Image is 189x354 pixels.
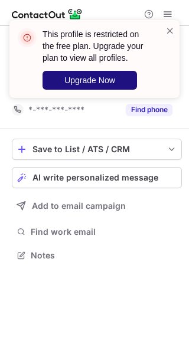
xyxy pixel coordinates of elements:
button: Find work email [12,224,182,240]
img: error [18,28,37,47]
button: Notes [12,247,182,264]
button: save-profile-one-click [12,139,182,160]
header: This profile is restricted on the free plan. Upgrade your plan to view all profiles. [43,28,151,64]
img: ContactOut v5.3.10 [12,7,83,21]
button: Upgrade Now [43,71,137,90]
button: Add to email campaign [12,195,182,217]
button: AI write personalized message [12,167,182,188]
span: Upgrade Now [64,76,115,85]
div: Save to List / ATS / CRM [32,145,161,154]
span: AI write personalized message [32,173,158,182]
span: Find work email [31,227,177,237]
span: Add to email campaign [32,201,126,211]
span: Notes [31,250,177,261]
